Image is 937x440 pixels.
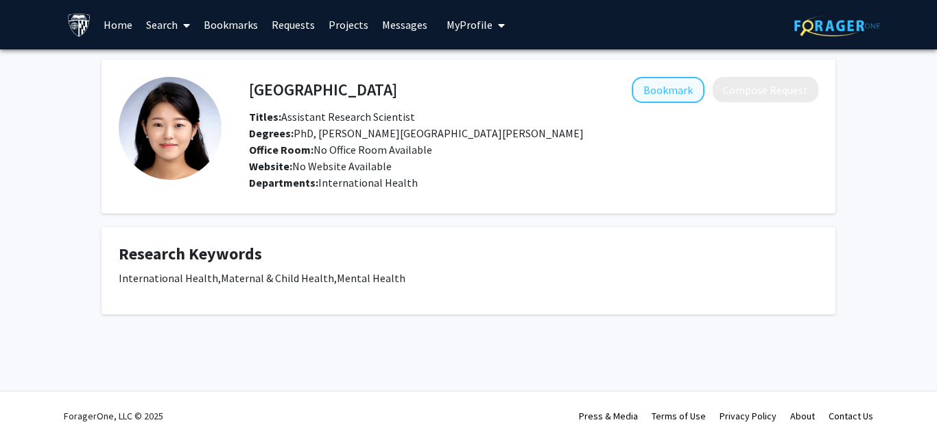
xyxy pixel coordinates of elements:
[713,77,818,102] button: Compose Request to Soim Park
[790,410,815,422] a: About
[249,110,281,124] b: Titles:
[318,176,418,189] span: International Health
[139,1,197,49] a: Search
[97,1,139,49] a: Home
[64,392,163,440] div: ForagerOne, LLC © 2025
[119,244,818,264] h4: Research Keywords
[632,77,704,103] button: Add Soim Park to Bookmarks
[829,410,873,422] a: Contact Us
[249,143,432,157] span: No Office Room Available
[447,18,493,32] span: My Profile
[652,410,706,422] a: Terms of Use
[249,159,392,173] span: No Website Available
[119,270,818,286] p: International Health,
[720,410,776,422] a: Privacy Policy
[197,1,265,49] a: Bookmarks
[221,271,337,285] span: Maternal & Child Health,
[265,1,322,49] a: Requests
[249,176,318,189] b: Departments:
[10,378,58,430] iframe: Chat
[249,159,292,173] b: Website:
[249,143,313,157] b: Office Room:
[337,271,405,285] span: Mental Health
[119,77,222,180] img: Profile Picture
[249,110,415,124] span: Assistant Research Scientist
[375,1,434,49] a: Messages
[249,126,584,140] span: PhD, [PERSON_NAME][GEOGRAPHIC_DATA][PERSON_NAME]
[794,15,880,36] img: ForagerOne Logo
[322,1,375,49] a: Projects
[579,410,638,422] a: Press & Media
[249,126,294,140] b: Degrees:
[249,77,397,102] h4: [GEOGRAPHIC_DATA]
[67,13,91,37] img: Johns Hopkins University Logo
